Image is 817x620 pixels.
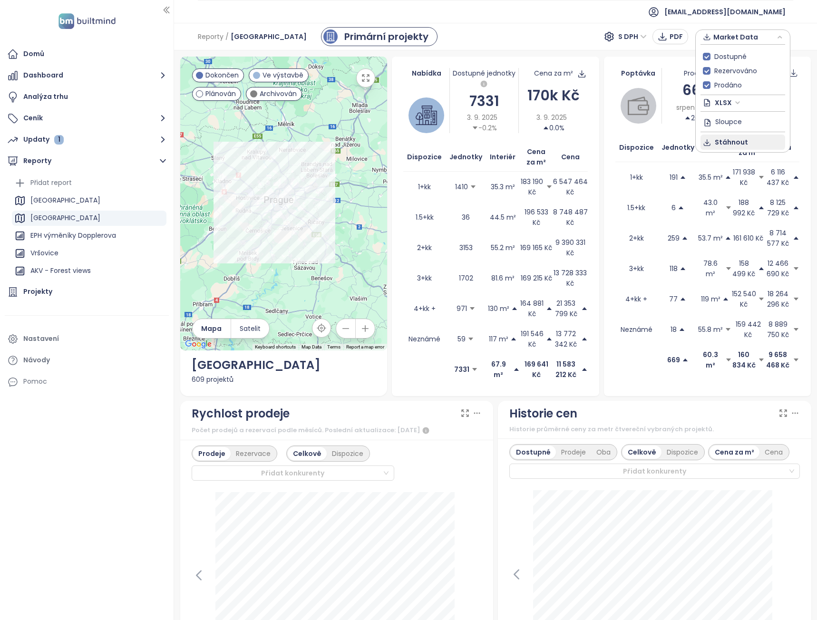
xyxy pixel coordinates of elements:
[30,230,116,242] div: EPH výměníky Dopplerova
[56,11,118,31] img: logo
[668,233,680,243] p: 259
[681,235,688,242] span: caret-up
[23,376,47,387] div: Pomoc
[765,258,791,279] p: 12 466 690 Kč
[793,326,799,333] span: caret-down
[23,134,64,145] div: Updaty
[615,162,658,193] td: 1+kk
[733,233,763,243] p: 161 610 Kč
[615,223,658,253] td: 2+kk
[732,349,756,370] p: 160 834 Kč
[12,246,166,261] div: Vršovice
[403,263,446,293] td: 3+kk
[543,125,549,131] span: caret-up
[416,105,437,126] img: house
[12,175,166,191] div: Přidat report
[671,324,677,335] p: 18
[454,364,469,375] p: 7331
[758,174,765,181] span: caret-down
[5,372,169,391] div: Pomoc
[521,273,552,283] p: 169 215 Kč
[488,303,509,314] p: 130 m²
[491,242,515,253] p: 55.2 m²
[759,446,788,459] div: Cena
[491,273,515,283] p: 81.6 m²
[23,91,68,103] div: Analýza trhu
[486,359,511,380] p: 67.9 m²
[12,263,166,279] div: AKV - Forest views
[553,237,587,258] p: 9 390 331 Kč
[231,319,269,338] button: Satelit
[470,184,477,190] span: caret-down
[30,265,91,277] div: AKV - Forest views
[679,326,685,333] span: caret-up
[581,366,588,373] span: caret-up
[546,305,553,312] span: caret-up
[591,446,616,459] div: Oba
[680,296,686,302] span: caret-up
[664,0,786,23] span: [EMAIL_ADDRESS][DOMAIN_NAME]
[698,324,723,335] p: 55.8 m²
[472,125,478,131] span: caret-down
[698,197,723,218] p: 43.0 m²
[520,176,545,197] p: 183 190 Kč
[732,289,756,310] p: 152 540 Kč
[327,344,340,349] a: Terms (opens in new tab)
[534,68,573,78] div: Cena za m²
[467,112,497,123] span: 3. 9. 2025
[288,447,327,460] div: Celkově
[193,319,231,338] button: Mapa
[457,334,466,344] p: 59
[684,113,708,123] div: 20.1%
[553,207,587,228] p: 8 748 487 Kč
[732,197,756,218] p: 188 992 Kč
[765,197,791,218] p: 8 125 729 Kč
[459,242,473,253] p: 3153
[23,354,50,366] div: Návody
[556,446,591,459] div: Prodeje
[710,66,761,76] span: Rezervováno
[793,265,799,272] span: caret-down
[700,30,785,44] div: button
[346,344,384,349] a: Report a map error
[472,123,497,133] div: -0.2%
[553,329,579,349] p: 13 772 342 Kč
[553,359,579,380] p: 11 583 212 Kč
[680,174,686,181] span: caret-up
[700,114,785,129] button: Sloupce
[403,293,446,324] td: 4+kk +
[628,95,649,116] img: wallet
[622,446,661,459] div: Celkově
[670,263,678,274] p: 118
[615,314,658,345] td: Neznámé
[725,204,732,211] span: caret-down
[553,268,587,289] p: 13 728 333 Kč
[192,356,376,374] div: [GEOGRAPHIC_DATA]
[510,336,517,342] span: caret-up
[667,355,680,365] p: 669
[758,265,765,272] span: caret-up
[661,446,703,459] div: Dispozice
[450,68,518,90] div: Dostupné jednotky
[662,68,730,78] div: Prodeje
[670,31,683,42] span: PDF
[403,143,446,172] th: Dispozice
[5,152,169,171] button: Reporty
[520,207,553,228] p: 196 533 Kč
[489,334,508,344] p: 117 m²
[490,212,516,223] p: 44.5 m²
[471,366,478,373] span: caret-down
[231,447,276,460] div: Rezervace
[205,88,236,99] span: Plánován
[725,235,731,242] span: caret-up
[793,235,799,242] span: caret-up
[701,294,720,304] p: 119 m²
[12,193,166,208] div: [GEOGRAPHIC_DATA]
[459,273,473,283] p: 1702
[344,29,428,44] div: Primární projekty
[193,447,231,460] div: Prodeje
[715,137,748,147] span: Stáhnout
[758,296,765,302] span: caret-down
[713,30,775,44] span: Market Data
